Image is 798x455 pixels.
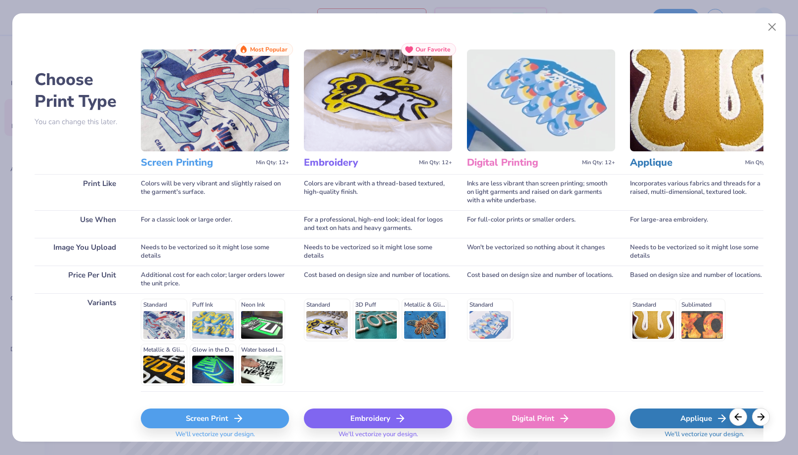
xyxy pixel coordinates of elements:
span: We'll vectorize your design. [171,430,259,445]
img: Digital Printing [467,49,615,151]
span: Min Qty: 12+ [419,159,452,166]
div: Incorporates various fabrics and threads for a raised, multi-dimensional, textured look. [630,174,778,210]
div: Use When [35,210,126,238]
div: Embroidery [304,409,452,428]
div: Needs to be vectorized so it might lose some details [304,238,452,266]
h3: Digital Printing [467,156,578,169]
h3: Embroidery [304,156,415,169]
div: Screen Print [141,409,289,428]
span: Min Qty: 12+ [745,159,778,166]
div: Price Per Unit [35,266,126,293]
div: Digital Print [467,409,615,428]
div: For a professional, high-end look; ideal for logos and text on hats and heavy garments. [304,210,452,238]
div: Won't be vectorized so nothing about it changes [467,238,615,266]
span: Min Qty: 12+ [582,159,615,166]
div: For a classic look or large order. [141,210,289,238]
h3: Screen Printing [141,156,252,169]
span: Min Qty: 12+ [256,159,289,166]
button: Close [763,18,782,37]
img: Screen Printing [141,49,289,151]
div: Print Like [35,174,126,210]
span: We'll vectorize your design. [335,430,422,445]
div: Needs to be vectorized so it might lose some details [141,238,289,266]
div: Applique [630,409,778,428]
span: We'll vectorize your design. [661,430,748,445]
p: You can change this later. [35,118,126,126]
div: Colors will be very vibrant and slightly raised on the garment's surface. [141,174,289,210]
div: Based on design size and number of locations. [630,266,778,293]
div: Variants [35,293,126,391]
div: Inks are less vibrant than screen printing; smooth on light garments and raised on dark garments ... [467,174,615,210]
h2: Choose Print Type [35,69,126,112]
div: Image You Upload [35,238,126,266]
div: For large-area embroidery. [630,210,778,238]
div: Cost based on design size and number of locations. [304,266,452,293]
span: Our Favorite [416,46,451,53]
div: Needs to be vectorized so it might lose some details [630,238,778,266]
img: Applique [630,49,778,151]
div: Additional cost for each color; larger orders lower the unit price. [141,266,289,293]
div: Cost based on design size and number of locations. [467,266,615,293]
img: Embroidery [304,49,452,151]
div: Colors are vibrant with a thread-based textured, high-quality finish. [304,174,452,210]
div: For full-color prints or smaller orders. [467,210,615,238]
span: Most Popular [250,46,288,53]
h3: Applique [630,156,741,169]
